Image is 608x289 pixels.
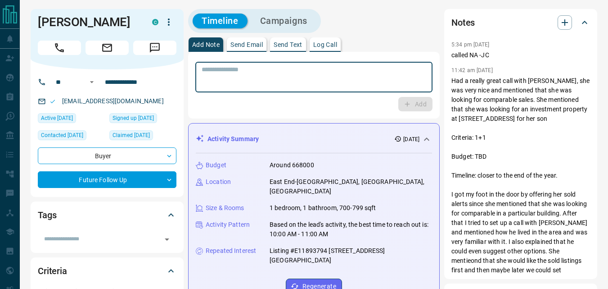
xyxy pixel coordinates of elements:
svg: Email Valid [50,98,56,105]
span: Email [86,41,129,55]
p: Listing #E11893794 [STREET_ADDRESS][GEOGRAPHIC_DATA] [270,246,432,265]
div: Fri May 02 2025 [109,130,176,143]
span: Signed up [DATE] [113,114,154,123]
p: Activity Summary [207,134,259,144]
h1: [PERSON_NAME] [38,15,139,29]
p: 11:42 am [DATE] [451,67,493,73]
p: Location [206,177,231,187]
div: Buyer [38,147,176,164]
p: called NA -JC [451,50,590,60]
p: 5:34 pm [DATE] [451,41,490,48]
div: Tags [38,204,176,226]
a: [EMAIL_ADDRESS][DOMAIN_NAME] [62,97,164,105]
p: Around 668000 [270,161,314,170]
button: Campaigns [251,14,316,28]
div: Future Follow Up [38,171,176,188]
p: Budget [206,161,226,170]
span: Claimed [DATE] [113,131,150,140]
p: Size & Rooms [206,203,244,213]
h2: Notes [451,15,475,30]
p: 1 bedroom, 1 bathroom, 700-799 sqft [270,203,376,213]
div: Fri May 02 2025 [109,113,176,126]
div: Activity Summary[DATE] [196,131,432,147]
p: Activity Pattern [206,220,250,229]
button: Open [161,233,173,246]
p: Add Note [192,41,220,48]
p: Had a really great call with [PERSON_NAME], she was very nice and mentioned that she was looking ... [451,76,590,284]
p: East End-[GEOGRAPHIC_DATA], [GEOGRAPHIC_DATA], [GEOGRAPHIC_DATA] [270,177,432,196]
span: Call [38,41,81,55]
div: Notes [451,12,590,33]
div: condos.ca [152,19,158,25]
p: Send Text [274,41,302,48]
p: [DATE] [403,135,419,143]
span: Active [DATE] [41,114,73,123]
div: Fri May 02 2025 [38,130,105,143]
span: Contacted [DATE] [41,131,83,140]
div: Fri May 02 2025 [38,113,105,126]
span: Message [133,41,176,55]
p: Based on the lead's activity, the best time to reach out is: 10:00 AM - 11:00 AM [270,220,432,239]
button: Open [86,77,97,87]
h2: Tags [38,208,56,222]
p: Log Call [313,41,337,48]
p: Repeated Interest [206,246,256,256]
button: Timeline [193,14,248,28]
div: Criteria [38,260,176,282]
p: Send Email [230,41,263,48]
h2: Criteria [38,264,67,278]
